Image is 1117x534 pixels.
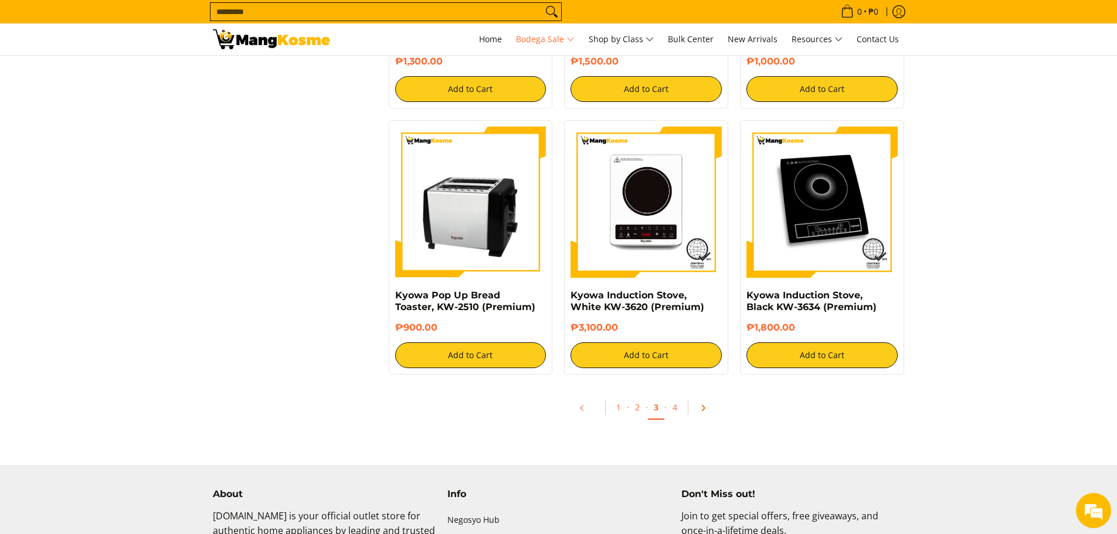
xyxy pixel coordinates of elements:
h6: ₱3,100.00 [571,322,722,334]
ul: Pagination [383,392,911,430]
a: Shop by Class [583,23,660,55]
nav: Main Menu [342,23,905,55]
button: Add to Cart [395,342,546,368]
h4: Don't Miss out! [681,488,904,500]
a: 3 [648,396,664,420]
h6: ₱900.00 [395,322,546,334]
span: 0 [855,8,864,16]
button: Add to Cart [746,76,898,102]
span: Home [479,33,502,45]
button: Add to Cart [571,342,722,368]
span: · [627,402,629,413]
span: ₱0 [867,8,880,16]
button: Search [542,3,561,21]
h6: ₱1,500.00 [571,56,722,67]
h4: About [213,488,436,500]
img: Bodega Sale l Mang Kosme: Cost-Efficient &amp; Quality Home Appliances | Page 3 [213,29,330,49]
button: Add to Cart [395,76,546,102]
h6: ₱1,300.00 [395,56,546,67]
button: Add to Cart [746,342,898,368]
button: Add to Cart [571,76,722,102]
span: • [837,5,882,18]
a: Bulk Center [662,23,719,55]
img: Kyowa Induction Stove, White KW-3620 (Premium) [571,127,722,278]
a: Kyowa Induction Stove, Black KW-3634 (Premium) [746,290,877,312]
span: Bodega Sale [516,32,575,47]
h6: ₱1,800.00 [746,322,898,334]
a: Kyowa Pop Up Bread Toaster, KW-2510 (Premium) [395,290,535,312]
a: Home [473,23,508,55]
a: New Arrivals [722,23,783,55]
span: New Arrivals [728,33,778,45]
span: · [646,402,648,413]
span: Resources [792,32,843,47]
span: Contact Us [857,33,899,45]
a: Negosyo Hub [447,509,670,531]
a: 4 [667,396,683,419]
h6: ₱1,000.00 [746,56,898,67]
span: Shop by Class [589,32,654,47]
h4: Info [447,488,670,500]
span: · [664,402,667,413]
span: Bulk Center [668,33,714,45]
img: kyowa-stainless-bread-toaster-premium-full-view-mang-kosme [395,127,546,278]
a: Contact Us [851,23,905,55]
a: Bodega Sale [510,23,580,55]
img: Kyowa Induction Stove, Black KW-3634 (Premium) [746,127,898,278]
a: Resources [786,23,848,55]
a: Kyowa Induction Stove, White KW-3620 (Premium) [571,290,704,312]
a: 2 [629,396,646,419]
a: 1 [610,396,627,419]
